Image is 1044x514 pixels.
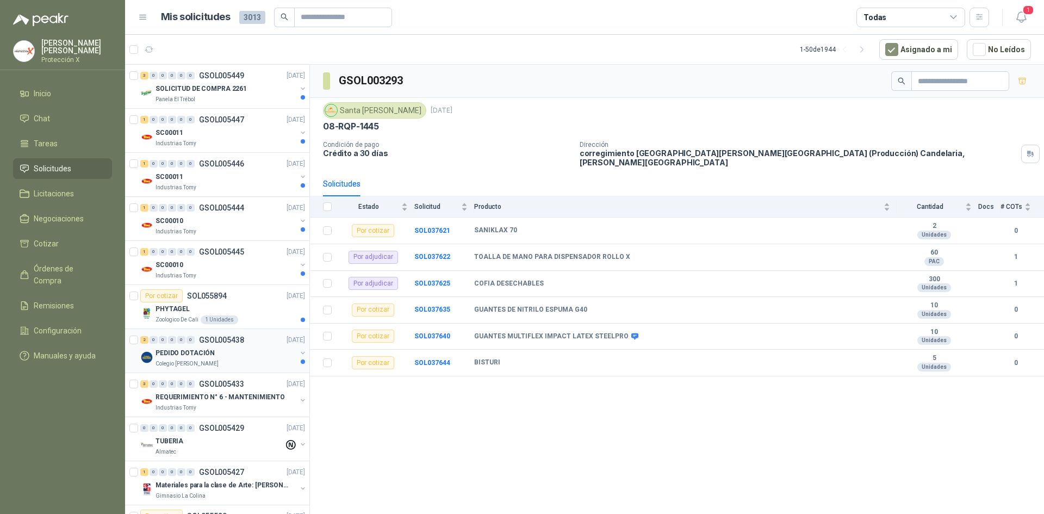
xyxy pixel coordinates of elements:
[159,336,167,344] div: 0
[352,304,394,317] div: Por cotizar
[917,283,951,292] div: Unidades
[140,116,148,123] div: 1
[140,204,148,212] div: 1
[140,263,153,276] img: Company Logo
[41,39,112,54] p: [PERSON_NAME] [PERSON_NAME]
[199,424,244,432] p: GSOL005429
[414,306,450,313] a: SOL037635
[414,280,450,287] b: SOL037625
[140,160,148,168] div: 1
[140,245,307,280] a: 1 0 0 0 0 0 GSOL005445[DATE] Company LogoSC00010Industrias Tomy
[140,377,307,412] a: 3 0 0 0 0 0 GSOL005433[DATE] Company LogoREQUERIMIENTO N° 6 - MANTENIMIENTOIndustrias Tomy
[140,468,148,476] div: 1
[140,336,148,344] div: 2
[13,83,112,104] a: Inicio
[34,138,58,150] span: Tareas
[150,468,158,476] div: 0
[177,336,185,344] div: 0
[156,304,190,314] p: PHYTAGEL
[156,392,285,402] p: REQUERIMIENTO N° 6 - MANTENIMIENTO
[168,468,176,476] div: 0
[140,69,307,104] a: 3 0 0 0 0 0 GSOL005449[DATE] Company LogoSOLICITUD DE COMPRA 2261Panela El Trébol
[156,183,196,192] p: Industrias Tomy
[177,72,185,79] div: 0
[34,188,74,200] span: Licitaciones
[177,116,185,123] div: 0
[13,208,112,229] a: Negociaciones
[156,492,206,500] p: Gimnasio La Colina
[897,301,972,310] b: 10
[140,466,307,500] a: 1 0 0 0 0 0 GSOL005427[DATE] Company LogoMateriales para la clase de Arte: [PERSON_NAME]Gimnasio ...
[140,86,153,100] img: Company Logo
[159,380,167,388] div: 0
[161,9,231,25] h1: Mis solicitudes
[34,350,96,362] span: Manuales y ayuda
[156,95,195,104] p: Panela El Trébol
[150,204,158,212] div: 0
[187,292,227,300] p: SOL055894
[325,104,337,116] img: Company Logo
[159,72,167,79] div: 0
[168,204,176,212] div: 0
[287,467,305,478] p: [DATE]
[474,203,881,210] span: Producto
[177,204,185,212] div: 0
[34,325,82,337] span: Configuración
[1000,331,1031,342] b: 0
[281,13,288,21] span: search
[580,141,1017,148] p: Dirección
[13,233,112,254] a: Cotizar
[339,72,405,89] h3: GSOL003293
[199,336,244,344] p: GSOL005438
[879,39,958,60] button: Asignado a mi
[239,11,265,24] span: 3013
[156,128,183,138] p: SC00011
[150,116,158,123] div: 0
[1011,8,1031,27] button: 1
[287,291,305,301] p: [DATE]
[349,251,398,264] div: Por adjudicar
[978,196,1000,218] th: Docs
[897,354,972,363] b: 5
[924,257,944,266] div: PAC
[287,423,305,434] p: [DATE]
[34,213,84,225] span: Negociaciones
[897,196,978,218] th: Cantidad
[917,231,951,239] div: Unidades
[187,116,195,123] div: 0
[474,226,517,235] b: SANIKLAX 70
[34,263,102,287] span: Órdenes de Compra
[13,258,112,291] a: Órdenes de Compra
[287,203,305,213] p: [DATE]
[168,116,176,123] div: 0
[177,424,185,432] div: 0
[323,102,426,119] div: Santa [PERSON_NAME]
[156,404,196,412] p: Industrias Tomy
[140,175,153,188] img: Company Logo
[431,106,452,116] p: [DATE]
[352,356,394,369] div: Por cotizar
[156,436,183,447] p: TUBERIA
[287,379,305,389] p: [DATE]
[349,277,398,290] div: Por adjudicar
[34,88,51,100] span: Inicio
[897,249,972,257] b: 60
[159,424,167,432] div: 0
[168,380,176,388] div: 0
[199,116,244,123] p: GSOL005447
[187,72,195,79] div: 0
[1000,278,1031,289] b: 1
[150,248,158,256] div: 0
[13,158,112,179] a: Solicitudes
[199,72,244,79] p: GSOL005449
[125,285,309,329] a: Por cotizarSOL055894[DATE] Company LogoPHYTAGELZoologico De Cali1 Unidades
[168,424,176,432] div: 0
[13,295,112,316] a: Remisiones
[474,280,544,288] b: COFIA DESECHABLES
[140,201,307,236] a: 1 0 0 0 0 0 GSOL005444[DATE] Company LogoSC00010Industrias Tomy
[323,121,379,132] p: 08-RQP-1445
[159,160,167,168] div: 0
[187,424,195,432] div: 0
[156,360,219,368] p: Colegio [PERSON_NAME]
